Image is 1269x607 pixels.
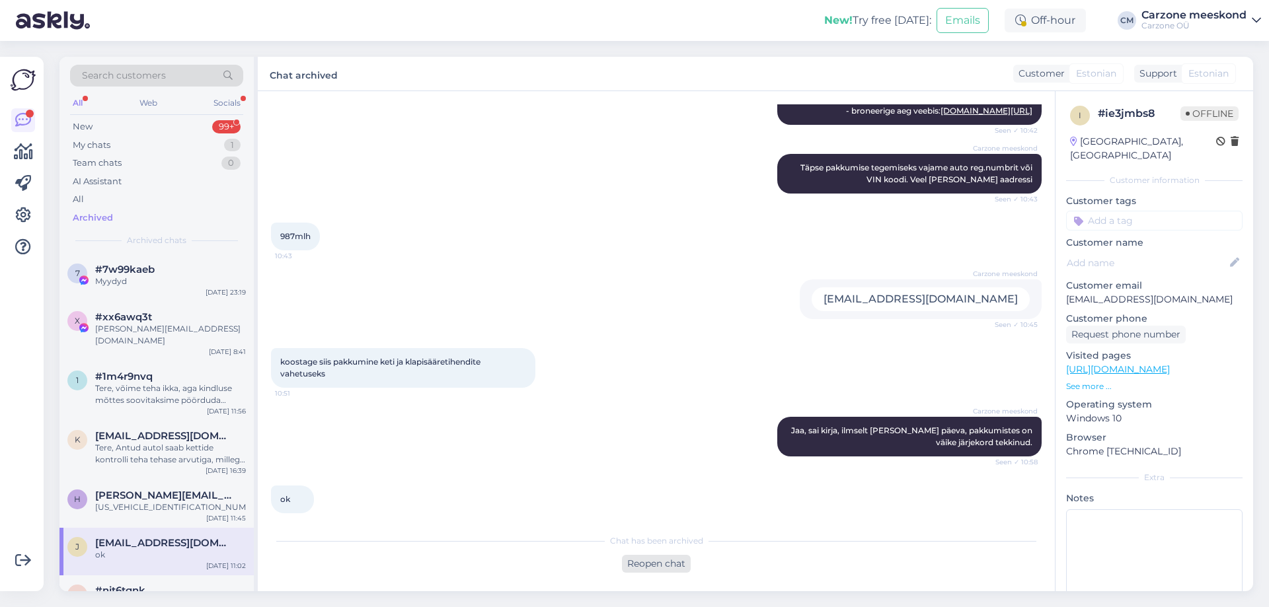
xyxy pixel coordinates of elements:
[76,375,79,385] span: 1
[1188,67,1229,81] span: Estonian
[937,8,989,33] button: Emails
[1066,363,1170,375] a: [URL][DOMAIN_NAME]
[973,269,1038,279] span: Carzone meeskond
[1066,431,1243,445] p: Browser
[1066,326,1186,343] div: Request phone number
[73,157,122,170] div: Team chats
[824,13,931,28] div: Try free [DATE]:
[1134,67,1177,81] div: Support
[73,175,122,188] div: AI Assistant
[73,120,93,133] div: New
[95,264,155,275] span: #7w99kaeb
[95,537,233,549] span: jrk500a@gmail.com
[622,555,691,573] div: Reopen chat
[206,561,246,571] div: [DATE] 11:02
[1079,110,1081,120] span: i
[75,542,79,552] span: j
[1070,135,1216,162] div: [GEOGRAPHIC_DATA], [GEOGRAPHIC_DATA]
[11,67,36,92] img: Askly Logo
[95,382,246,406] div: Tere, võime teha ikka, aga kindluse mõttes soovitaksime pöörduda antud margile spetsialiseerunud ...
[1141,10,1261,31] a: Carzone meeskondCarzone OÜ
[973,143,1038,153] span: Carzone meeskond
[95,585,145,596] span: #nit6tqnk
[1180,106,1239,121] span: Offline
[1066,194,1243,208] p: Customer tags
[275,514,325,524] span: 11:02
[127,234,186,246] span: Archived chats
[791,425,1034,447] span: Jaa, sai kirja, ilmselt [PERSON_NAME] päeva, pakkumistes on väike järjekord tekkinud.
[1066,445,1243,458] p: Chrome [TECHNICAL_ID]
[800,162,1034,184] span: Täpse pakkumise tegemiseks vajame auto reg.numbrit või VIN koodi. Veel [PERSON_NAME] aadressi
[95,489,233,501] span: hannes@hannestilk.com
[95,311,152,323] span: #xx6awq3t
[75,316,80,326] span: x
[207,406,246,416] div: [DATE] 11:56
[988,320,1038,330] span: Seen ✓ 10:45
[95,371,153,382] span: #1m4r9nvq
[1098,106,1180,122] div: # ie3jmbs8
[280,231,311,241] span: 987mlh
[137,94,160,112] div: Web
[95,430,233,442] span: kuldartoomla@icloud.com
[1066,349,1243,363] p: Visited pages
[211,94,243,112] div: Socials
[1066,491,1243,505] p: Notes
[280,494,290,504] span: ok
[270,65,338,83] label: Chat archived
[1066,380,1243,392] p: See more ...
[73,139,110,152] div: My chats
[1066,293,1243,306] p: [EMAIL_ADDRESS][DOMAIN_NAME]
[73,211,113,225] div: Archived
[941,106,1032,116] a: [DOMAIN_NAME][URL]
[988,457,1038,467] span: Seen ✓ 10:58
[212,120,241,133] div: 99+
[988,194,1038,204] span: Seen ✓ 10:43
[1066,472,1243,483] div: Extra
[1118,11,1136,30] div: CM
[1066,236,1243,250] p: Customer name
[95,323,246,347] div: [PERSON_NAME][EMAIL_ADDRESS][DOMAIN_NAME]
[224,139,241,152] div: 1
[70,94,85,112] div: All
[1066,174,1243,186] div: Customer information
[1013,67,1065,81] div: Customer
[1067,256,1227,270] input: Add name
[1066,279,1243,293] p: Customer email
[74,589,81,599] span: n
[95,549,246,561] div: ok
[95,501,246,513] div: [US_VEHICLE_IDENTIFICATION_NUMBER]
[206,287,246,297] div: [DATE] 23:19
[75,435,81,445] span: k
[1066,312,1243,326] p: Customer phone
[610,535,703,547] span: Chat has been archived
[973,406,1038,416] span: Carzone meeskond
[209,347,246,357] div: [DATE] 8:41
[1066,411,1243,425] p: Windows 10
[1141,20,1247,31] div: Carzone OÜ
[1066,211,1243,231] input: Add a tag
[206,513,246,523] div: [DATE] 11:45
[206,466,246,476] div: [DATE] 16:39
[1141,10,1247,20] div: Carzone meeskond
[75,268,80,278] span: 7
[73,193,84,206] div: All
[280,357,482,378] span: koostage siis pakkumine keti ja klapisääretihendite vahetuseks
[95,442,246,466] div: Tere, Antud autol saab kettide kontrolli teha tehase arvutiga, millega on võimalik vaadata keti v...
[988,125,1038,135] span: Seen ✓ 10:42
[1066,398,1243,411] p: Operating system
[1005,9,1086,32] div: Off-hour
[74,494,81,504] span: h
[221,157,241,170] div: 0
[1076,67,1116,81] span: Estonian
[275,251,325,261] span: 10:43
[275,388,325,398] span: 10:51
[812,287,1030,311] div: [EMAIL_ADDRESS][DOMAIN_NAME]
[95,275,246,287] div: Myydyd
[82,69,166,83] span: Search customers
[824,14,853,26] b: New!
